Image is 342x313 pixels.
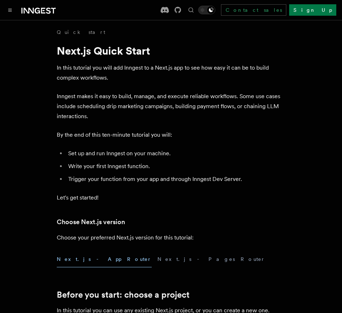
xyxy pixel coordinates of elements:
[66,174,285,184] li: Trigger your function from your app and through Inngest Dev Server.
[289,4,336,16] a: Sign Up
[57,130,285,140] p: By the end of this ten-minute tutorial you will:
[57,233,285,243] p: Choose your preferred Next.js version for this tutorial:
[221,4,286,16] a: Contact sales
[198,6,215,14] button: Toggle dark mode
[57,63,285,83] p: In this tutorial you will add Inngest to a Next.js app to see how easy it can be to build complex...
[57,91,285,121] p: Inngest makes it easy to build, manage, and execute reliable workflows. Some use cases include sc...
[157,251,265,267] button: Next.js - Pages Router
[187,6,195,14] button: Find something...
[57,29,105,36] a: Quick start
[57,44,285,57] h1: Next.js Quick Start
[57,217,125,227] a: Choose Next.js version
[6,6,14,14] button: Toggle navigation
[57,290,190,300] a: Before you start: choose a project
[66,148,285,158] li: Set up and run Inngest on your machine.
[57,251,152,267] button: Next.js - App Router
[57,193,285,203] p: Let's get started!
[66,161,285,171] li: Write your first Inngest function.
